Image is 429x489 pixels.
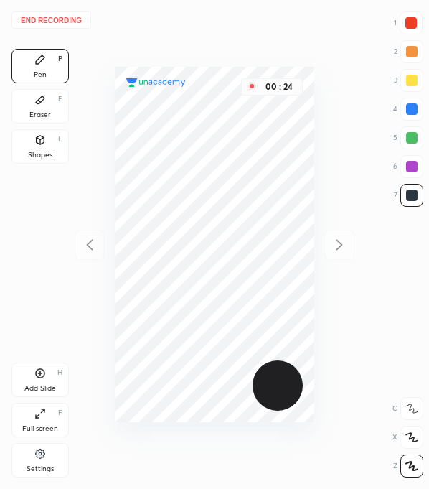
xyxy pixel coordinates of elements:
div: 1 [394,11,423,34]
div: 2 [394,40,423,63]
div: 6 [393,155,423,178]
div: H [57,369,62,376]
div: Pen [34,71,47,78]
img: logo.38c385cc.svg [126,78,186,87]
div: X [392,426,423,449]
div: Shapes [28,152,52,159]
div: Full screen [22,425,58,432]
div: Z [393,455,423,478]
div: Settings [27,465,54,472]
div: E [58,96,62,103]
div: C [392,397,423,420]
div: F [58,409,62,416]
div: Eraser [29,111,51,118]
button: End recording [11,11,91,29]
div: 5 [393,126,423,149]
div: L [58,136,62,143]
div: P [58,55,62,62]
div: 3 [394,69,423,92]
div: 7 [394,184,423,207]
div: Add Slide [24,385,56,392]
div: 4 [393,98,423,121]
div: 00 : 24 [262,82,296,92]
